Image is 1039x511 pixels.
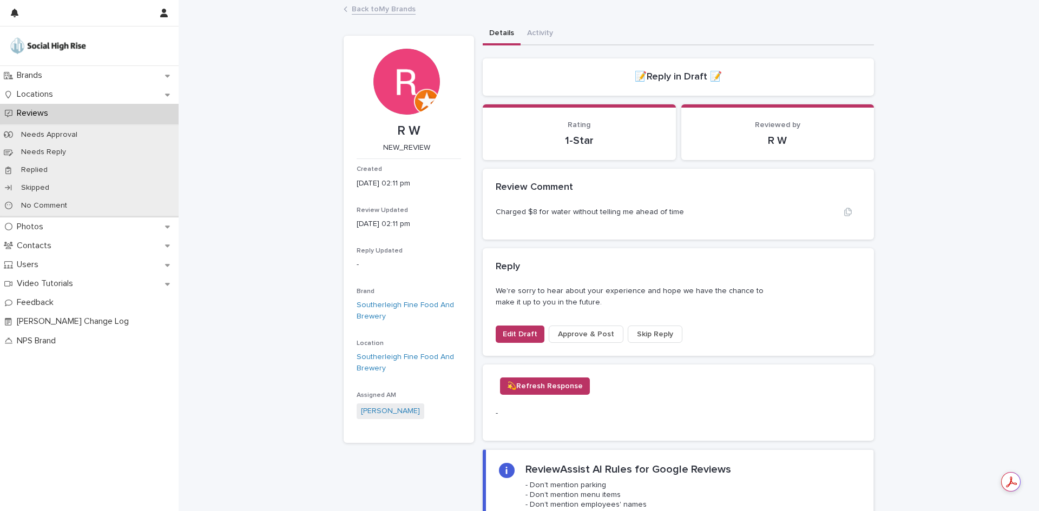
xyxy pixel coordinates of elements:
p: No Comment [12,201,76,210]
p: Needs Reply [12,148,75,157]
span: Edit Draft [503,329,537,340]
p: NPS Brand [12,336,64,346]
p: Video Tutorials [12,278,82,289]
p: Photos [12,222,52,232]
h2: Reply [496,261,520,273]
a: Back toMy Brands [352,2,416,15]
p: Charged $8 for water without telling me ahead of time [496,207,684,218]
p: R W [357,123,461,139]
span: Approve & Post [558,329,614,340]
a: [PERSON_NAME] [361,406,420,417]
p: Replied [12,165,56,175]
span: Reply Updated [357,248,403,254]
h2: 📝Reply in Draft 📝 [635,71,722,83]
p: R W [694,134,862,147]
button: Approve & Post [549,326,623,343]
a: Southerleigh Fine Food And Brewery [357,300,461,322]
span: Brand [357,288,374,295]
p: Reviews [12,108,57,118]
p: Needs Approval [12,130,86,140]
span: Created [357,166,382,172]
button: Details [483,23,521,45]
img: o5DnuTxEQV6sW9jFYBBf [9,35,88,57]
button: Activity [521,23,560,45]
span: Location [357,340,384,347]
p: Contacts [12,241,60,251]
p: Skipped [12,183,58,193]
span: Assigned AM [357,392,396,399]
p: [DATE] 02:11 pm [357,178,461,189]
p: - [496,408,609,419]
button: Edit Draft [496,326,544,343]
a: Southerleigh Fine Food And Brewery [357,351,461,374]
p: [PERSON_NAME] Change Log [12,316,137,327]
p: - [357,259,461,270]
p: Locations [12,89,62,99]
span: 💫Refresh Response [507,381,583,391]
p: Feedback [12,297,62,308]
button: 💫Refresh Response [500,377,590,395]
p: Users [12,260,47,270]
h2: ReviewAssist AI Rules for Google Reviews [525,463,731,476]
p: Brands [12,70,51,81]
button: Skip Reply [628,326,682,343]
h2: Review Comment [496,182,573,194]
p: [DATE] 02:11 pm [357,218,461,230]
p: NEW_REVIEW [357,143,457,152]
p: 1-Star [496,134,663,147]
span: Rating [568,121,590,129]
span: Review Updated [357,207,408,214]
span: Reviewed by [755,121,800,129]
p: We're sorry to hear about your experience and hope we have the chance to make it up to you in the... [496,286,770,308]
span: Skip Reply [637,329,673,340]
